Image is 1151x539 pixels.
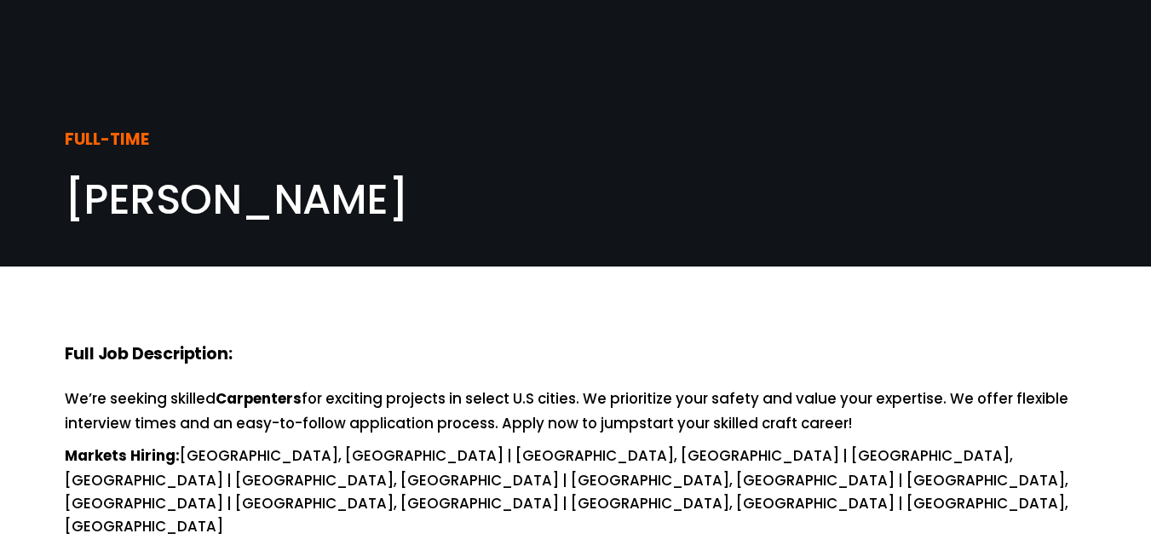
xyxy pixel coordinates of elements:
[65,387,1087,435] p: We’re seeking skilled for exciting projects in select U.S cities. We prioritize your safety and v...
[216,387,302,412] strong: Carpenters
[65,444,180,469] strong: Markets Hiring:
[65,341,233,370] strong: Full Job Description:
[65,171,409,228] span: [PERSON_NAME]
[65,127,149,155] strong: FULL-TIME
[65,444,1087,538] p: [GEOGRAPHIC_DATA], [GEOGRAPHIC_DATA] | [GEOGRAPHIC_DATA], [GEOGRAPHIC_DATA] | [GEOGRAPHIC_DATA], ...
